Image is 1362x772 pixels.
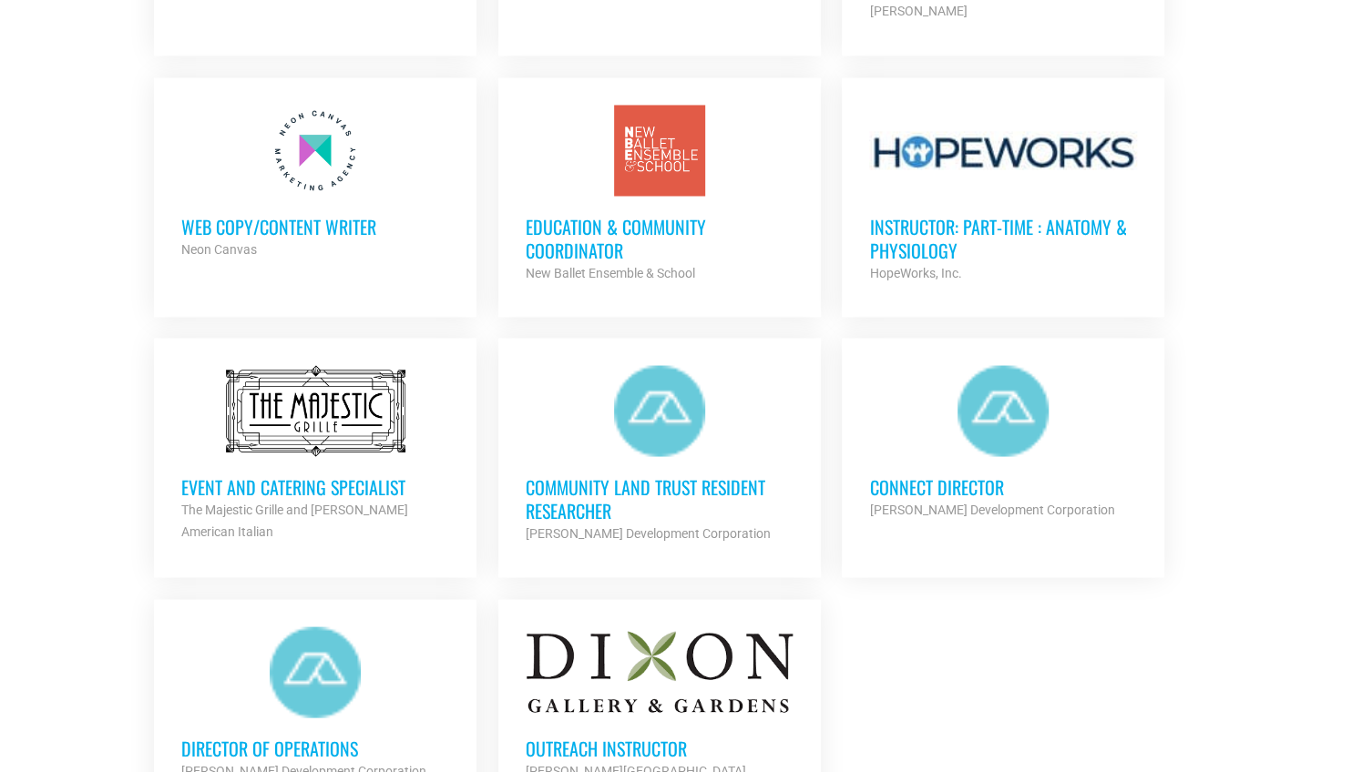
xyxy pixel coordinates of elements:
[526,474,794,522] h3: Community Land Trust Resident Researcher
[498,77,821,310] a: Education & Community Coordinator New Ballet Ensemble & School
[526,265,695,279] strong: New Ballet Ensemble & School
[842,338,1164,547] a: Connect Director [PERSON_NAME] Development Corporation
[869,474,1137,498] h3: Connect Director
[526,525,771,540] strong: [PERSON_NAME] Development Corporation
[154,77,476,287] a: Web Copy/Content Writer Neon Canvas
[181,736,449,759] h3: Director of Operations
[181,474,449,498] h3: Event and Catering Specialist
[869,4,967,18] strong: [PERSON_NAME]
[181,502,408,538] strong: The Majestic Grille and [PERSON_NAME] American Italian
[526,736,794,759] h3: Outreach Instructor
[181,214,449,238] h3: Web Copy/Content Writer
[498,338,821,571] a: Community Land Trust Resident Researcher [PERSON_NAME] Development Corporation
[526,214,794,261] h3: Education & Community Coordinator
[869,265,961,279] strong: HopeWorks, Inc.
[842,77,1164,310] a: Instructor: Part-Time : Anatomy & Physiology HopeWorks, Inc.
[869,502,1114,516] strong: [PERSON_NAME] Development Corporation
[869,214,1137,261] h3: Instructor: Part-Time : Anatomy & Physiology
[154,338,476,569] a: Event and Catering Specialist The Majestic Grille and [PERSON_NAME] American Italian
[181,241,257,256] strong: Neon Canvas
